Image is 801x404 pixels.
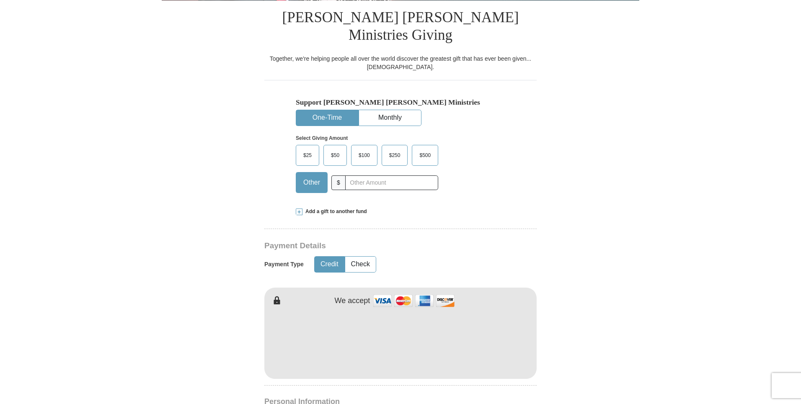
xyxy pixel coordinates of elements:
[302,208,367,215] span: Add a gift to another fund
[296,135,348,141] strong: Select Giving Amount
[345,175,438,190] input: Other Amount
[372,292,456,310] img: credit cards accepted
[359,110,421,126] button: Monthly
[299,176,324,189] span: Other
[327,149,344,162] span: $50
[264,54,537,71] div: Together, we're helping people all over the world discover the greatest gift that has ever been g...
[315,257,344,272] button: Credit
[335,296,370,306] h4: We accept
[354,149,374,162] span: $100
[264,241,478,251] h3: Payment Details
[385,149,405,162] span: $250
[264,261,304,268] h5: Payment Type
[331,175,346,190] span: $
[264,0,537,54] h1: [PERSON_NAME] [PERSON_NAME] Ministries Giving
[296,98,505,107] h5: Support [PERSON_NAME] [PERSON_NAME] Ministries
[415,149,435,162] span: $500
[345,257,376,272] button: Check
[299,149,316,162] span: $25
[296,110,358,126] button: One-Time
